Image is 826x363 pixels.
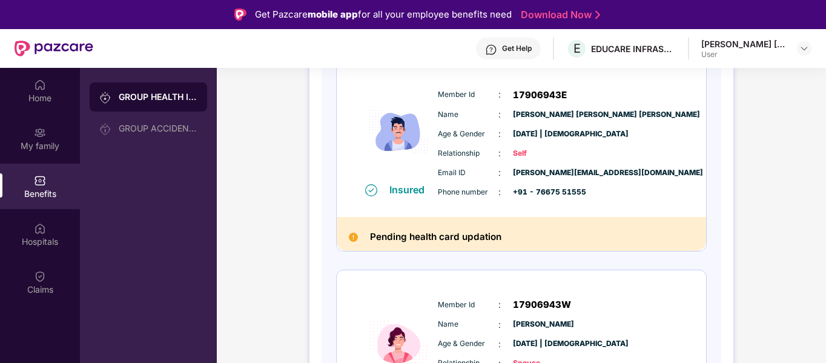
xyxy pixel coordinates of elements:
[498,318,501,331] span: :
[513,109,573,121] span: [PERSON_NAME] [PERSON_NAME] [PERSON_NAME]
[308,8,358,20] strong: mobile app
[99,92,111,104] img: svg+xml;base64,PHN2ZyB3aWR0aD0iMjAiIGhlaWdodD0iMjAiIHZpZXdCb3g9IjAgMCAyMCAyMCIgZmlsbD0ibm9uZSIgeG...
[438,89,498,101] span: Member Id
[498,88,501,101] span: :
[438,128,498,140] span: Age & Gender
[119,91,197,103] div: GROUP HEALTH INSURANCE
[701,38,786,50] div: [PERSON_NAME] [PERSON_NAME]
[362,81,435,183] img: icon
[365,184,377,196] img: svg+xml;base64,PHN2ZyB4bWxucz0iaHR0cDovL3d3dy53My5vcmcvMjAwMC9zdmciIHdpZHRoPSIxNiIgaGVpZ2h0PSIxNi...
[34,79,46,91] img: svg+xml;base64,PHN2ZyBpZD0iSG9tZSIgeG1sbnM9Imh0dHA6Ly93d3cudzMub3JnLzIwMDAvc3ZnIiB3aWR0aD0iMjAiIG...
[498,166,501,179] span: :
[485,44,497,56] img: svg+xml;base64,PHN2ZyBpZD0iSGVscC0zMngzMiIgeG1sbnM9Imh0dHA6Ly93d3cudzMub3JnLzIwMDAvc3ZnIiB3aWR0aD...
[513,148,573,159] span: Self
[438,319,498,330] span: Name
[438,167,498,179] span: Email ID
[502,44,532,53] div: Get Help
[513,88,567,102] span: 17906943E
[255,7,512,22] div: Get Pazcare for all your employee benefits need
[799,44,809,53] img: svg+xml;base64,PHN2ZyBpZD0iRHJvcGRvd24tMzJ4MzIiIHhtbG5zPSJodHRwOi8vd3d3LnczLm9yZy8yMDAwL3N2ZyIgd2...
[34,175,46,187] img: svg+xml;base64,PHN2ZyBpZD0iQmVuZWZpdHMiIHhtbG5zPSJodHRwOi8vd3d3LnczLm9yZy8yMDAwL3N2ZyIgd2lkdGg9Ij...
[498,108,501,121] span: :
[349,233,358,242] img: Pending
[591,43,676,55] div: EDUCARE INFRASTRUCTURE SERVICES PRIVATE
[513,167,573,179] span: [PERSON_NAME][EMAIL_ADDRESS][DOMAIN_NAME]
[34,270,46,282] img: svg+xml;base64,PHN2ZyBpZD0iQ2xhaW0iIHhtbG5zPSJodHRwOi8vd3d3LnczLm9yZy8yMDAwL3N2ZyIgd2lkdGg9IjIwIi...
[234,8,246,21] img: Logo
[498,298,501,311] span: :
[498,338,501,351] span: :
[573,41,581,56] span: E
[513,338,573,350] span: [DATE] | [DEMOGRAPHIC_DATA]
[34,127,46,139] img: svg+xml;base64,PHN2ZyB3aWR0aD0iMjAiIGhlaWdodD0iMjAiIHZpZXdCb3g9IjAgMCAyMCAyMCIgZmlsbD0ibm9uZSIgeG...
[513,128,573,140] span: [DATE] | [DEMOGRAPHIC_DATA]
[119,124,197,133] div: GROUP ACCIDENTAL INSURANCE
[595,8,600,21] img: Stroke
[513,319,573,330] span: [PERSON_NAME]
[34,222,46,235] img: svg+xml;base64,PHN2ZyBpZD0iSG9zcGl0YWxzIiB4bWxucz0iaHR0cDovL3d3dy53My5vcmcvMjAwMC9zdmciIHdpZHRoPS...
[15,41,93,56] img: New Pazcare Logo
[513,187,573,198] span: +91 - 76675 51555
[370,229,501,245] h2: Pending health card updation
[438,338,498,350] span: Age & Gender
[513,298,571,312] span: 17906943W
[521,8,596,21] a: Download Now
[438,148,498,159] span: Relationship
[498,127,501,141] span: :
[701,50,786,59] div: User
[99,123,111,135] img: svg+xml;base64,PHN2ZyB3aWR0aD0iMjAiIGhlaWdodD0iMjAiIHZpZXdCb3g9IjAgMCAyMCAyMCIgZmlsbD0ibm9uZSIgeG...
[498,147,501,160] span: :
[438,187,498,198] span: Phone number
[438,299,498,311] span: Member Id
[389,184,432,196] div: Insured
[438,109,498,121] span: Name
[498,185,501,199] span: :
